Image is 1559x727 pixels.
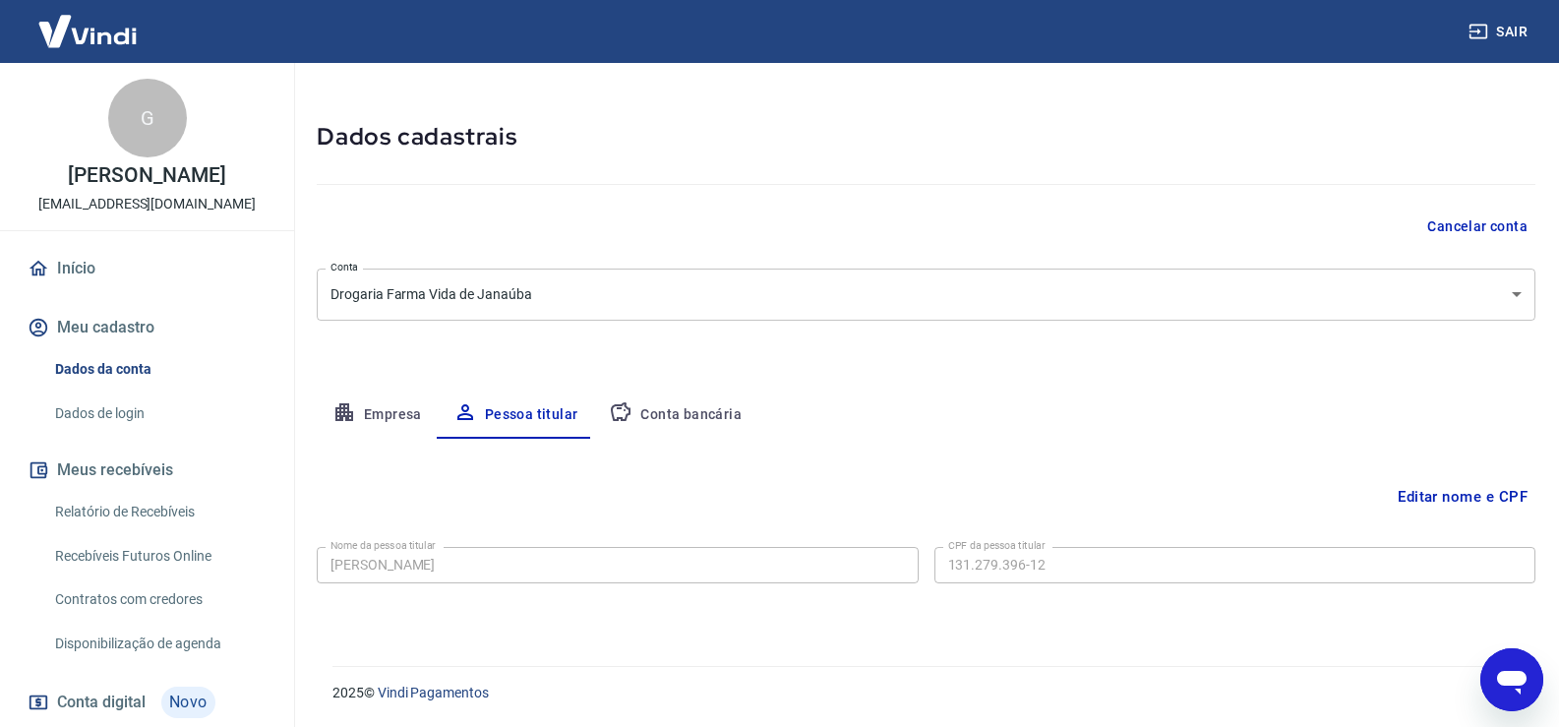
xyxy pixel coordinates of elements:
[332,683,1512,703] p: 2025 ©
[47,536,270,576] a: Recebíveis Futuros Online
[24,1,151,61] img: Vindi
[57,689,146,716] span: Conta digital
[438,392,594,439] button: Pessoa titular
[47,624,270,664] a: Disponibilização de agenda
[47,492,270,532] a: Relatório de Recebíveis
[948,538,1046,553] label: CPF da pessoa titular
[1480,648,1543,711] iframe: Botão para abrir a janela de mensagens
[24,306,270,349] button: Meu cadastro
[317,269,1535,321] div: Drogaria Farma Vida de Janaúba
[317,392,438,439] button: Empresa
[47,394,270,434] a: Dados de login
[1390,478,1535,515] button: Editar nome e CPF
[330,260,358,274] label: Conta
[161,687,215,718] span: Novo
[38,194,256,214] p: [EMAIL_ADDRESS][DOMAIN_NAME]
[1465,14,1535,50] button: Sair
[1419,209,1535,245] button: Cancelar conta
[47,349,270,390] a: Dados da conta
[24,247,270,290] a: Início
[68,165,225,186] p: [PERSON_NAME]
[24,449,270,492] button: Meus recebíveis
[330,538,436,553] label: Nome da pessoa titular
[108,79,187,157] div: G
[24,679,270,726] a: Conta digitalNovo
[593,392,757,439] button: Conta bancária
[378,685,489,700] a: Vindi Pagamentos
[317,121,1535,152] h5: Dados cadastrais
[47,579,270,620] a: Contratos com credores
